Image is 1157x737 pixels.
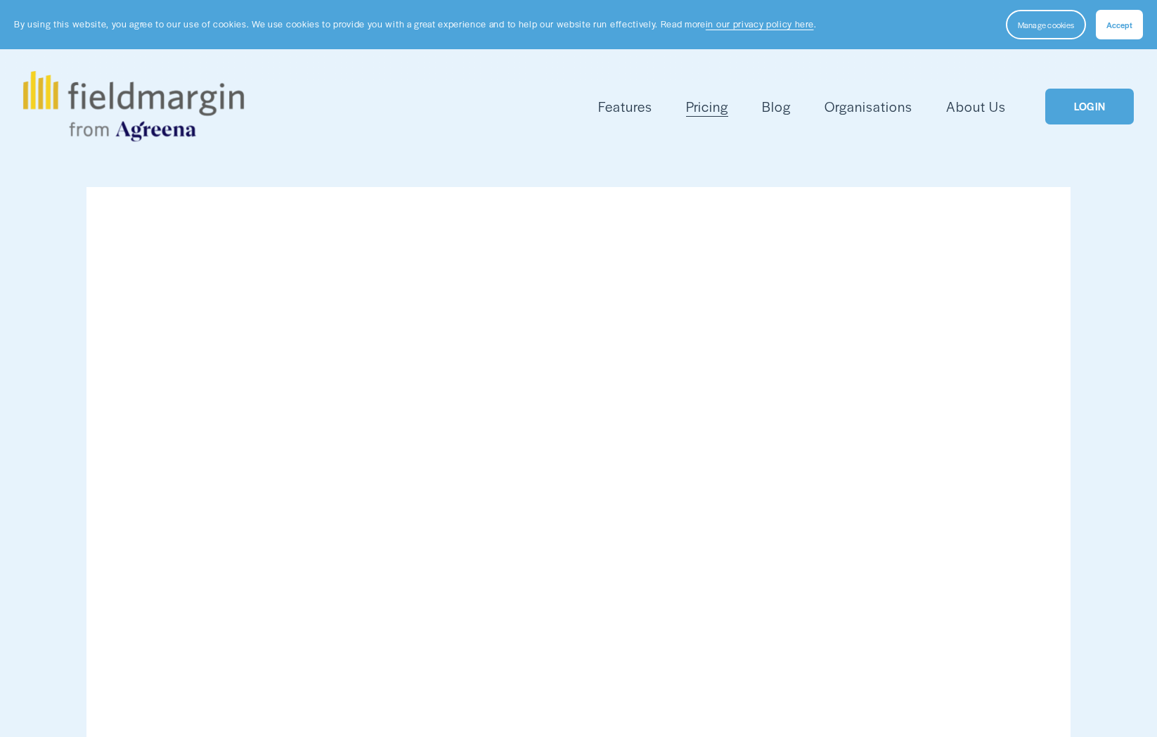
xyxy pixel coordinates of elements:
a: Blog [762,95,791,118]
img: fieldmargin.com [23,71,244,141]
a: LOGIN [1045,89,1134,124]
a: Pricing [686,95,728,118]
span: Manage cookies [1018,19,1074,30]
a: About Us [946,95,1006,118]
span: Accept [1106,19,1132,30]
button: Manage cookies [1006,10,1086,39]
a: folder dropdown [598,95,652,118]
a: Organisations [825,95,912,118]
span: Features [598,96,652,117]
a: in our privacy policy here [706,18,814,30]
p: By using this website, you agree to our use of cookies. We use cookies to provide you with a grea... [14,18,816,31]
button: Accept [1096,10,1143,39]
